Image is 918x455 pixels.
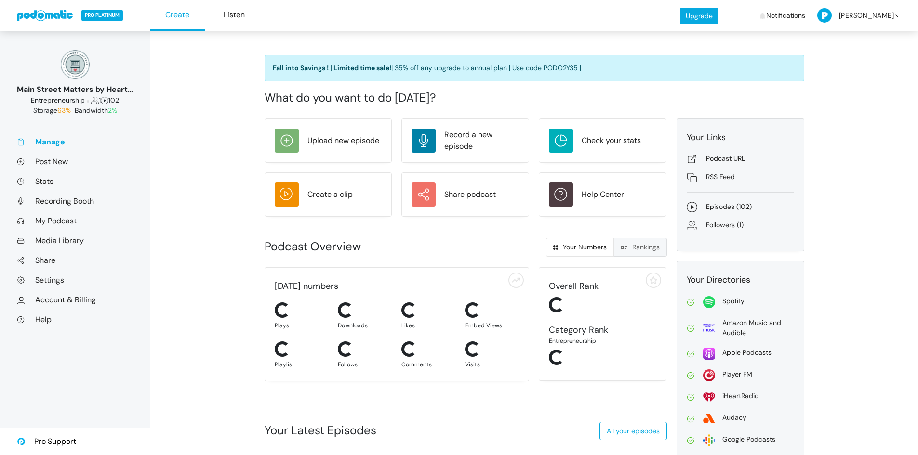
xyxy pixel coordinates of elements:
a: Listen [207,0,262,31]
img: spotify-814d7a4412f2fa8a87278c8d4c03771221523d6a641bdc26ea993aaf80ac4ffe.svg [703,296,715,308]
span: Notifications [766,1,805,30]
div: Help Center [582,189,624,200]
a: Episodes (102) [687,202,794,212]
a: Create [150,0,205,31]
span: [PERSON_NAME] [839,1,894,30]
div: Create a clip [307,189,353,200]
a: Help [17,314,133,325]
a: All your episodes [599,422,667,440]
a: Rankings [613,238,667,257]
div: Playlist [275,360,329,369]
img: i_heart_radio-0fea502c98f50158959bea423c94b18391c60ffcc3494be34c3ccd60b54f1ade.svg [703,391,715,403]
a: Recording Booth [17,196,133,206]
div: Upload new episode [307,135,379,146]
a: iHeartRadio [687,391,794,403]
img: amazon-69639c57110a651e716f65801135d36e6b1b779905beb0b1c95e1d99d62ebab9.svg [703,322,715,334]
a: Player FM [687,369,794,381]
span: 2% [108,106,117,115]
div: Plays [275,321,329,330]
a: Media Library [17,235,133,246]
a: Your Numbers [546,238,614,257]
a: RSS Feed [687,172,794,182]
img: google-2dbf3626bd965f54f93204bbf7eeb1470465527e396fa5b4ad72d911f40d0c40.svg [703,434,715,446]
a: Upgrade [680,8,718,24]
div: Podcast Overview [265,238,461,255]
span: Followers [91,96,99,104]
div: Audacy [722,413,746,423]
a: Record a new episode [412,129,519,153]
a: Apple Podcasts [687,348,794,360]
a: Manage [17,137,133,147]
div: What do you want to do [DATE]? [265,89,804,106]
div: Likes [401,321,455,330]
img: player_fm-2f731f33b7a5920876a6a59fec1291611fade0905d687326e1933154b96d4679.svg [703,369,715,381]
div: Embed Views [465,321,519,330]
a: Check your stats [549,129,656,153]
span: Bandwidth [75,106,117,115]
span: PRO PLATINUM [81,10,123,21]
div: Main Street Matters by Heart on [GEOGRAPHIC_DATA] [17,84,133,95]
div: Category Rank [549,324,656,337]
div: 1 102 [17,95,133,105]
a: Followers (1) [687,220,794,231]
a: Stats [17,176,133,186]
span: Storage [33,106,73,115]
div: [DATE] numbers [270,280,524,293]
div: Share podcast [444,189,496,200]
div: Google Podcasts [722,434,775,444]
img: audacy-5d0199fadc8dc77acc7c395e9e27ef384d0cbdead77bf92d3603ebf283057071.svg [703,413,715,425]
div: Apple Podcasts [722,348,772,358]
span: 63% [57,106,71,115]
strong: Fall into Savings ! | Limited time sale! [273,64,391,72]
a: Audacy [687,413,794,425]
img: apple-26106266178e1f815f76c7066005aa6211188c2910869e7447b8cdd3a6512788.svg [703,348,715,360]
a: Fall into Savings ! | Limited time sale!| 35% off any upgrade to annual plan | Use code PODO2Y35 | [265,55,804,81]
div: Your Links [687,131,794,144]
div: Entrepreneurship [549,337,656,345]
span: Episodes [101,96,108,104]
a: Spotify [687,296,794,308]
img: 150x150_17130234.png [61,50,90,79]
a: [PERSON_NAME] [817,1,902,30]
a: My Podcast [17,216,133,226]
div: Follows [338,360,392,369]
div: iHeartRadio [722,391,758,401]
div: Your Directories [687,273,794,286]
a: Podcast URL [687,154,794,164]
div: Your Latest Episodes [265,422,376,439]
div: Player FM [722,369,752,379]
a: Help Center [549,182,656,207]
a: Account & Billing [17,295,133,305]
a: Create a clip [275,182,382,207]
div: Downloads [338,321,392,330]
div: Overall Rank [549,280,656,293]
a: Post New [17,156,133,167]
img: P-50-ab8a3cff1f42e3edaa744736fdbd136011fc75d0d07c0e6946c3d5a70d29199b.png [817,8,832,23]
a: Google Podcasts [687,434,794,446]
div: Check your stats [582,135,641,146]
a: Upload new episode [275,129,382,153]
div: Amazon Music and Audible [722,318,794,338]
a: Amazon Music and Audible [687,318,794,338]
span: Business: Entrepreneurship [31,96,85,104]
div: Visits [465,360,519,369]
a: Share [17,255,133,265]
a: Settings [17,275,133,285]
div: Record a new episode [444,129,519,152]
div: Comments [401,360,455,369]
div: Spotify [722,296,745,306]
a: Pro Support [17,428,76,455]
a: Share podcast [412,182,519,207]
